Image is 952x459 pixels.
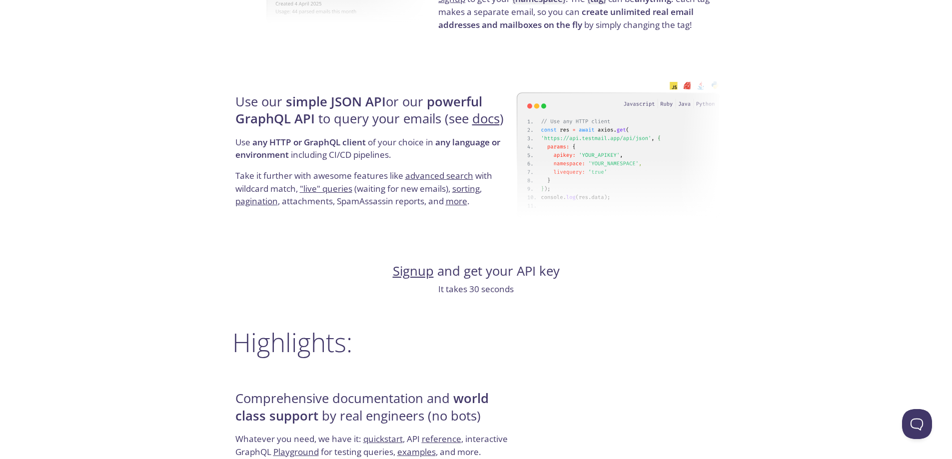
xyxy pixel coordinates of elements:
[405,170,473,181] a: advanced search
[397,446,436,458] a: examples
[446,195,467,207] a: more
[393,262,434,280] a: Signup
[235,390,489,424] strong: world class support
[472,110,500,127] a: docs
[235,93,514,136] h4: Use our or our to query your emails (see )
[235,169,514,208] p: Take it further with awesome features like with wildcard match, (waiting for new emails), , , att...
[422,433,461,445] a: reference
[232,283,720,296] p: It takes 30 seconds
[517,70,720,228] img: api
[235,136,514,169] p: Use of your choice in including CI/CD pipelines.
[235,136,500,161] strong: any language or environment
[232,327,720,357] h2: Highlights:
[438,6,694,30] strong: create unlimited real email addresses and mailboxes on the fly
[286,93,386,110] strong: simple JSON API
[300,183,352,194] a: "live" queries
[235,390,514,433] h4: Comprehensive documentation and by real engineers (no bots)
[252,136,366,148] strong: any HTTP or GraphQL client
[902,409,932,439] iframe: Help Scout Beacon - Open
[235,93,482,127] strong: powerful GraphQL API
[232,263,720,280] h4: and get your API key
[363,433,403,445] a: quickstart
[452,183,480,194] a: sorting
[235,195,278,207] a: pagination
[273,446,319,458] a: Playground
